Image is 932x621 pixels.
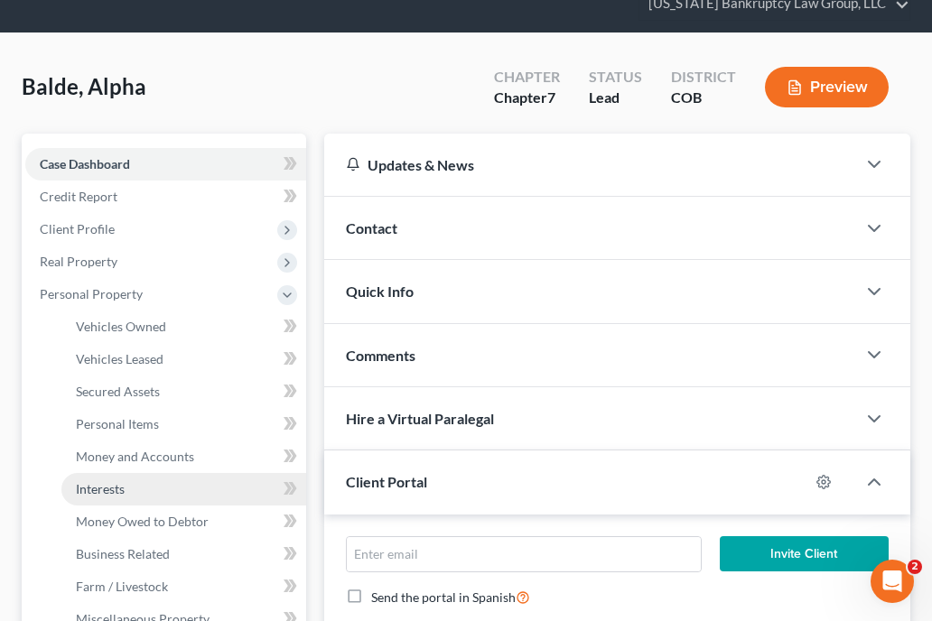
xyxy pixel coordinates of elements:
[40,254,117,269] span: Real Property
[494,88,560,108] div: Chapter
[908,560,922,574] span: 2
[25,181,306,213] a: Credit Report
[547,88,555,106] span: 7
[61,343,306,375] a: Vehicles Leased
[346,347,415,364] span: Comments
[76,546,170,561] span: Business Related
[61,310,306,343] a: Vehicles Owned
[589,67,642,88] div: Status
[22,73,146,99] span: Balde, Alpha
[346,283,414,300] span: Quick Info
[76,319,166,334] span: Vehicles Owned
[76,514,209,529] span: Money Owed to Debtor
[76,449,194,464] span: Money and Accounts
[671,88,736,108] div: COB
[40,221,115,236] span: Client Profile
[76,579,168,594] span: Farm / Livestock
[76,384,160,399] span: Secured Assets
[40,156,130,171] span: Case Dashboard
[76,351,163,366] span: Vehicles Leased
[61,570,306,603] a: Farm / Livestock
[25,148,306,181] a: Case Dashboard
[61,538,306,570] a: Business Related
[346,473,427,490] span: Client Portal
[494,67,560,88] div: Chapter
[61,375,306,408] a: Secured Assets
[76,481,125,496] span: Interests
[61,505,306,538] a: Money Owed to Debtor
[765,67,889,107] button: Preview
[61,408,306,440] a: Personal Items
[347,537,701,571] input: Enter email
[346,155,834,174] div: Updates & News
[589,88,642,108] div: Lead
[871,560,914,603] iframe: Intercom live chat
[40,189,117,204] span: Credit Report
[61,473,306,505] a: Interests
[61,440,306,473] a: Money and Accounts
[76,416,159,431] span: Personal Items
[346,410,494,427] span: Hire a Virtual Paralegal
[671,67,736,88] div: District
[720,536,889,572] button: Invite Client
[371,589,516,605] span: Send the portal in Spanish
[346,219,397,236] span: Contact
[40,286,143,301] span: Personal Property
